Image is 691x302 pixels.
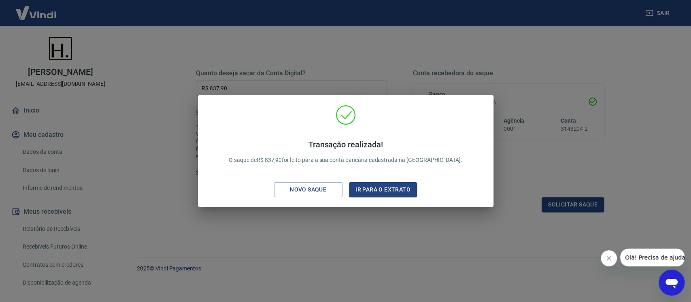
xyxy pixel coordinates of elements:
button: Novo saque [274,182,342,197]
span: Olá! Precisa de ajuda? [5,6,68,12]
iframe: Mensagem da empresa [620,249,685,266]
button: Ir para o extrato [349,182,417,197]
iframe: Fechar mensagem [601,250,617,266]
div: Novo saque [280,185,336,195]
h4: Transação realizada! [229,140,462,149]
p: O saque de R$ 837,90 foi feito para a sua conta bancária cadastrada na [GEOGRAPHIC_DATA]. [229,140,462,164]
iframe: Botão para abrir a janela de mensagens [659,270,685,296]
